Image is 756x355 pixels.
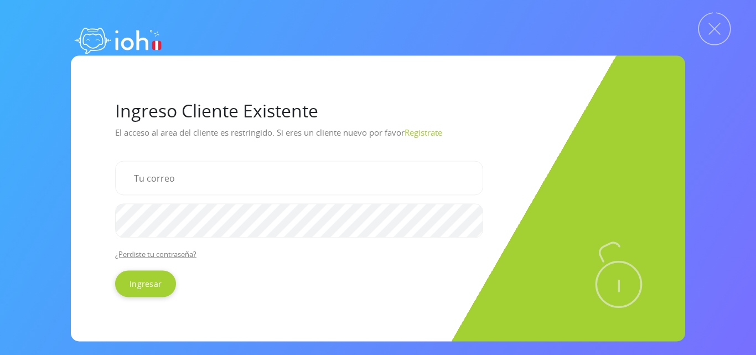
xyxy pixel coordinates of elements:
input: Ingresar [115,270,176,297]
a: Registrate [405,126,442,137]
p: El acceso al area del cliente es restringido. Si eres un cliente nuevo por favor [115,123,641,152]
h1: Ingreso Cliente Existente [115,100,641,121]
img: Cerrar [698,12,731,45]
img: logo [71,17,165,61]
a: ¿Perdiste tu contraseña? [115,249,196,259]
input: Tu correo [115,161,483,195]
